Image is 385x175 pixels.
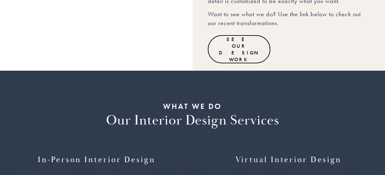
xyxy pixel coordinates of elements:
a: See Our Design Work [208,35,270,63]
h2: Our Interior Design Services [15,112,370,129]
h4: Virtual Interior Design [222,155,355,166]
h3: WHAT WE DO [15,102,370,112]
p: Want to see what we do? Use the link below to check out our recent transformations. [208,10,370,28]
h4: In-Person Interior Design [30,155,163,166]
